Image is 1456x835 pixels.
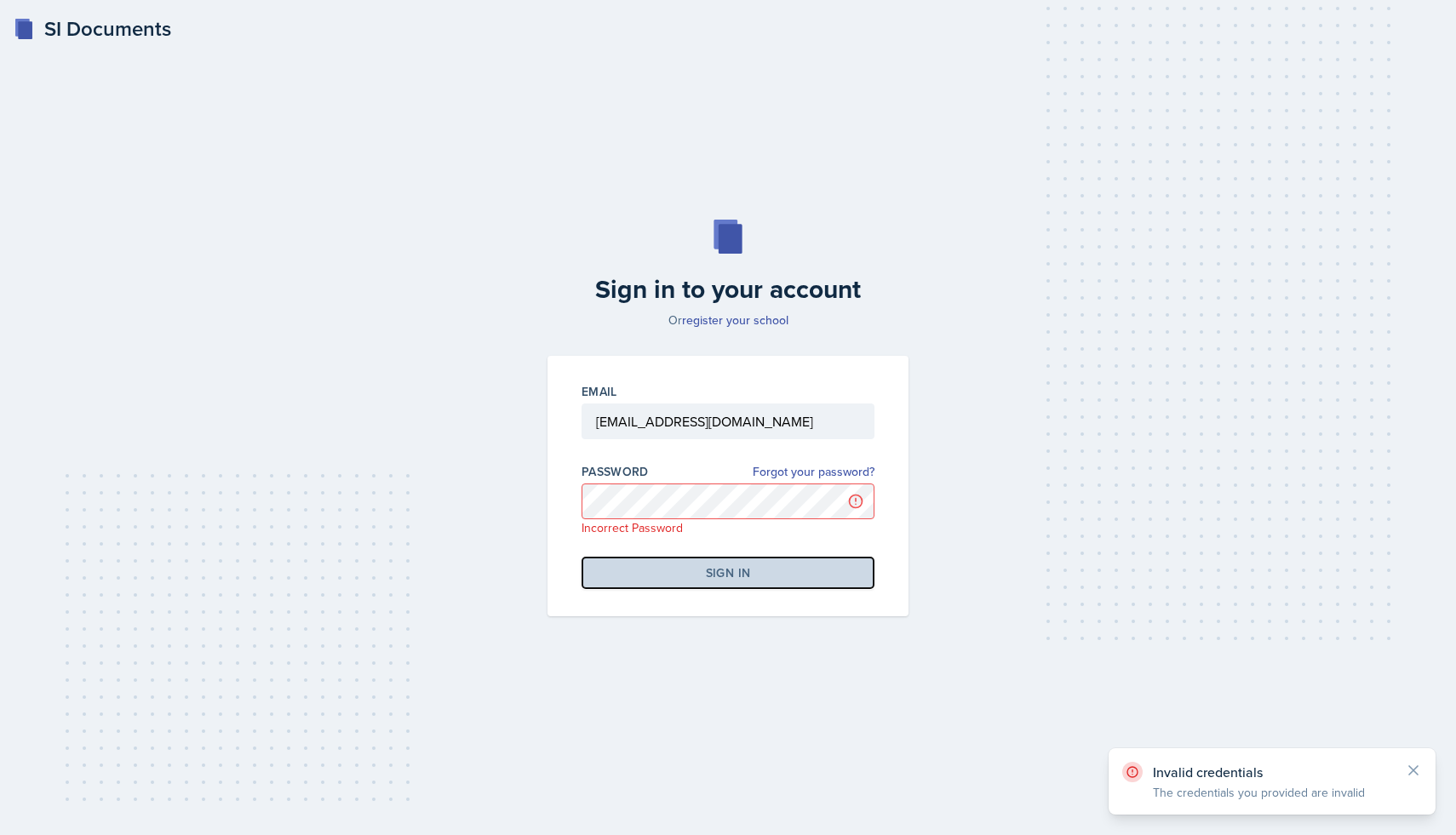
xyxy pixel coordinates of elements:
p: Incorrect Password [582,519,874,536]
button: Sign in [582,557,874,589]
h2: Sign in to your account [537,274,919,305]
input: Email [582,403,874,439]
p: Or [537,312,919,329]
a: SI Documents [14,14,171,44]
a: register your school [682,312,788,329]
label: Email [582,383,617,400]
p: Invalid credentials [1153,764,1391,781]
a: Forgot your password? [753,463,874,481]
p: The credentials you provided are invalid [1153,784,1391,801]
label: Password [582,463,649,480]
div: Sign in [706,564,750,581]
